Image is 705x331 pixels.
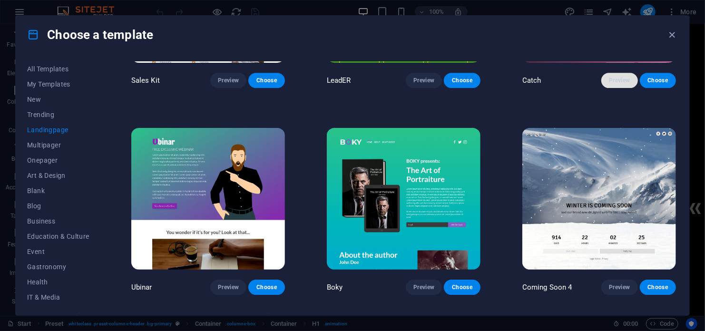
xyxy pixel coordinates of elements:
[27,61,89,77] button: All Templates
[640,73,676,88] button: Choose
[601,280,637,295] button: Preview
[27,202,89,210] span: Blog
[406,280,442,295] button: Preview
[27,183,89,198] button: Blank
[640,280,676,295] button: Choose
[327,282,343,292] p: Boky
[522,128,676,270] img: Coming Soon 4
[27,187,89,195] span: Blank
[27,92,89,107] button: New
[131,282,152,292] p: Ubinar
[444,73,480,88] button: Choose
[27,244,89,259] button: Event
[27,107,89,122] button: Trending
[327,128,480,270] img: Boky
[131,128,285,270] img: Ubinar
[27,137,89,153] button: Multipager
[27,214,89,229] button: Business
[27,274,89,290] button: Health
[413,77,434,84] span: Preview
[27,27,153,42] h4: Choose a template
[248,280,284,295] button: Choose
[27,233,89,240] span: Education & Culture
[522,282,572,292] p: Coming Soon 4
[27,65,89,73] span: All Templates
[27,141,89,149] span: Multipager
[522,76,541,85] p: Catch
[27,259,89,274] button: Gastronomy
[609,77,630,84] span: Preview
[647,283,668,291] span: Choose
[27,126,89,134] span: Landingpage
[27,290,89,305] button: IT & Media
[444,280,480,295] button: Choose
[131,76,160,85] p: Sales Kit
[256,77,277,84] span: Choose
[218,283,239,291] span: Preview
[406,73,442,88] button: Preview
[27,293,89,301] span: IT & Media
[609,283,630,291] span: Preview
[451,77,472,84] span: Choose
[27,248,89,255] span: Event
[27,96,89,103] span: New
[27,77,89,92] button: My Templates
[27,263,89,271] span: Gastronomy
[248,73,284,88] button: Choose
[27,172,89,179] span: Art & Design
[27,168,89,183] button: Art & Design
[27,111,89,118] span: Trending
[27,229,89,244] button: Education & Culture
[27,198,89,214] button: Blog
[327,76,351,85] p: LeadER
[601,73,637,88] button: Preview
[27,153,89,168] button: Onepager
[413,283,434,291] span: Preview
[27,156,89,164] span: Onepager
[210,280,246,295] button: Preview
[647,77,668,84] span: Choose
[27,80,89,88] span: My Templates
[256,283,277,291] span: Choose
[218,77,239,84] span: Preview
[210,73,246,88] button: Preview
[27,278,89,286] span: Health
[27,217,89,225] span: Business
[27,122,89,137] button: Landingpage
[451,283,472,291] span: Choose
